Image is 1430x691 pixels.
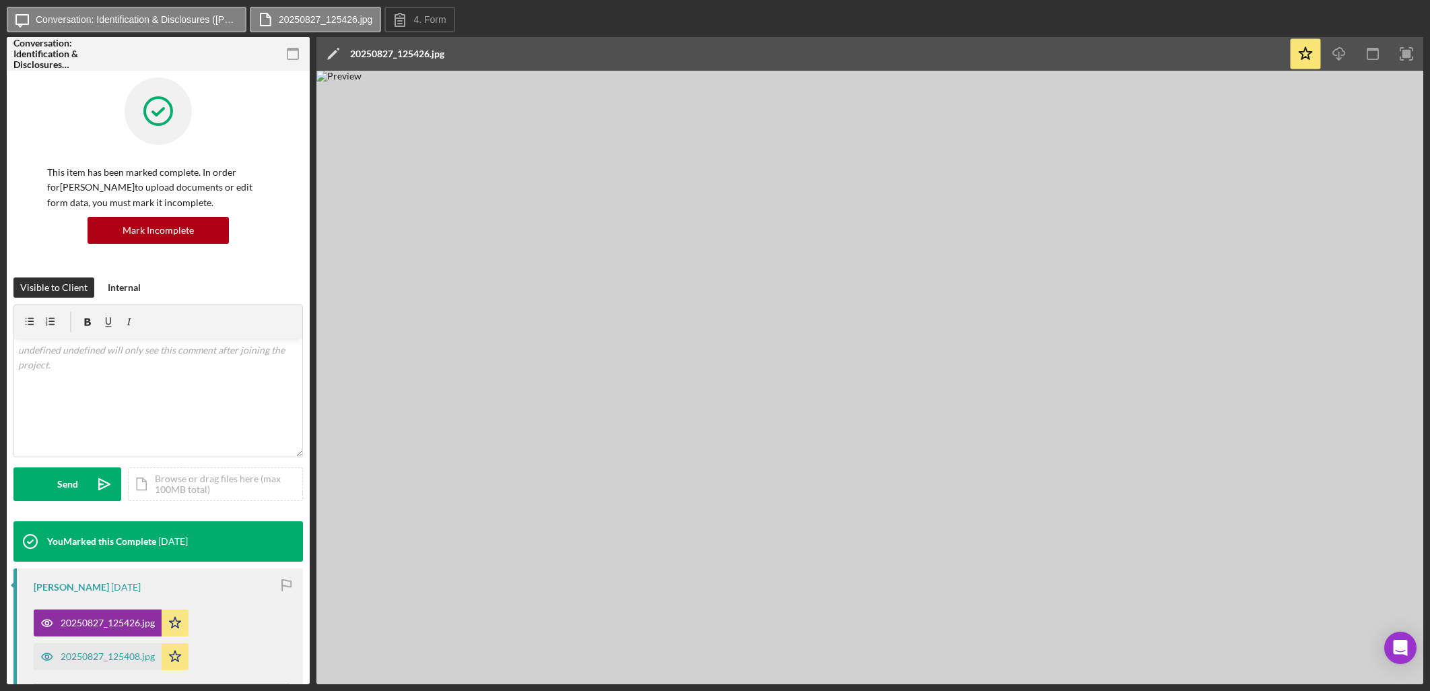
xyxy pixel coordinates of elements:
[250,7,381,32] button: 20250827_125426.jpg
[13,277,94,298] button: Visible to Client
[111,582,141,593] time: 2025-09-09 18:17
[350,48,444,59] div: 20250827_125426.jpg
[279,14,372,25] label: 20250827_125426.jpg
[108,277,141,298] div: Internal
[13,467,121,501] button: Send
[384,7,454,32] button: 4. Form
[13,38,108,70] div: Conversation: Identification & Disclosures ([PERSON_NAME])
[316,71,1423,684] img: Preview
[20,277,88,298] div: Visible to Client
[158,536,188,547] time: 2025-09-09 21:22
[101,277,147,298] button: Internal
[123,217,194,244] div: Mark Incomplete
[61,618,155,628] div: 20250827_125426.jpg
[47,165,269,210] p: This item has been marked complete. In order for [PERSON_NAME] to upload documents or edit form d...
[413,14,446,25] label: 4. Form
[61,651,155,662] div: 20250827_125408.jpg
[1384,632,1417,664] div: Open Intercom Messenger
[34,582,109,593] div: [PERSON_NAME]
[36,14,238,25] label: Conversation: Identification & Disclosures ([PERSON_NAME])
[34,643,189,670] button: 20250827_125408.jpg
[47,536,156,547] div: You Marked this Complete
[88,217,229,244] button: Mark Incomplete
[7,7,246,32] button: Conversation: Identification & Disclosures ([PERSON_NAME])
[34,610,189,636] button: 20250827_125426.jpg
[57,467,78,501] div: Send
